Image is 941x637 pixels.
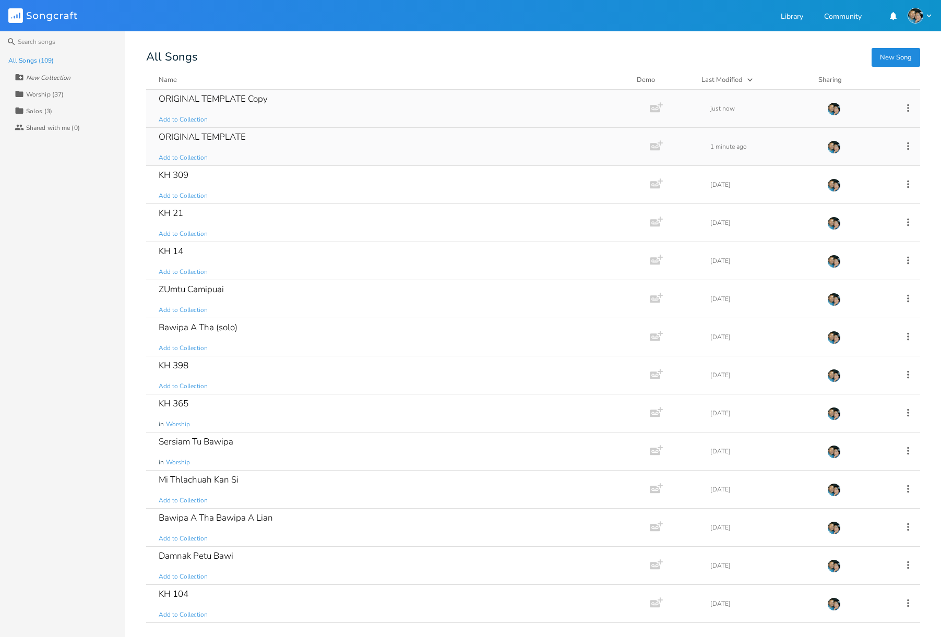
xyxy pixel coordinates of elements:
[710,296,815,302] div: [DATE]
[710,372,815,378] div: [DATE]
[827,483,841,497] img: KLBC Worship Team
[159,247,183,256] div: KH 14
[710,105,815,112] div: just now
[159,115,208,124] span: Add to Collection
[146,52,920,62] div: All Songs
[159,75,177,85] div: Name
[781,13,803,22] a: Library
[827,293,841,306] img: KLBC Worship Team
[159,458,164,467] span: in
[159,361,188,370] div: KH 398
[827,597,841,611] img: KLBC Worship Team
[159,323,237,332] div: Bawipa A Tha (solo)
[8,57,54,64] div: All Songs (109)
[26,125,80,131] div: Shared with me (0)
[827,559,841,573] img: KLBC Worship Team
[701,75,743,85] div: Last Modified
[159,513,273,522] div: Bawipa A Tha Bawipa A Lian
[908,8,923,23] img: KLBC Worship Team
[710,562,815,569] div: [DATE]
[710,486,815,492] div: [DATE]
[872,48,920,67] button: New Song
[710,334,815,340] div: [DATE]
[710,220,815,226] div: [DATE]
[159,209,183,218] div: KH 21
[159,171,188,179] div: KH 309
[159,496,208,505] span: Add to Collection
[159,94,268,103] div: ORIGINAL TEMPLATE Copy
[710,524,815,531] div: [DATE]
[710,600,815,607] div: [DATE]
[159,551,233,560] div: Damnak Petu Bawi
[710,410,815,416] div: [DATE]
[159,306,208,315] span: Add to Collection
[159,191,208,200] span: Add to Collection
[827,331,841,344] img: KLBC Worship Team
[159,572,208,581] span: Add to Collection
[159,382,208,391] span: Add to Collection
[159,420,164,429] span: in
[710,448,815,454] div: [DATE]
[159,268,208,277] span: Add to Collection
[159,230,208,238] span: Add to Collection
[159,610,208,619] span: Add to Collection
[159,399,188,408] div: KH 365
[710,258,815,264] div: [DATE]
[827,178,841,192] img: KLBC Worship Team
[637,75,689,85] div: Demo
[827,521,841,535] img: KLBC Worship Team
[710,182,815,188] div: [DATE]
[159,344,208,353] span: Add to Collection
[159,75,624,85] button: Name
[159,475,239,484] div: Mi Thlachuah Kan Si
[159,153,208,162] span: Add to Collection
[159,285,224,294] div: ZUmtu Camipuai
[827,217,841,230] img: KLBC Worship Team
[26,108,52,114] div: Solos (3)
[159,437,233,446] div: Sersiam Tu Bawipa
[827,407,841,420] img: KLBC Worship Team
[159,133,246,141] div: ORIGINAL TEMPLATE
[818,75,881,85] div: Sharing
[159,534,208,543] span: Add to Collection
[824,13,862,22] a: Community
[26,91,64,98] div: Worship (37)
[701,75,806,85] button: Last Modified
[827,102,841,116] img: KLBC Worship Team
[827,140,841,154] img: KLBC Worship Team
[159,628,227,636] div: Ka Siangpahrang
[827,369,841,382] img: KLBC Worship Team
[827,255,841,268] img: KLBC Worship Team
[26,75,70,81] div: New Collection
[710,143,815,150] div: 1 minute ago
[827,445,841,459] img: KLBC Worship Team
[159,590,188,598] div: KH 104
[166,420,190,429] span: Worship
[166,458,190,467] span: Worship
